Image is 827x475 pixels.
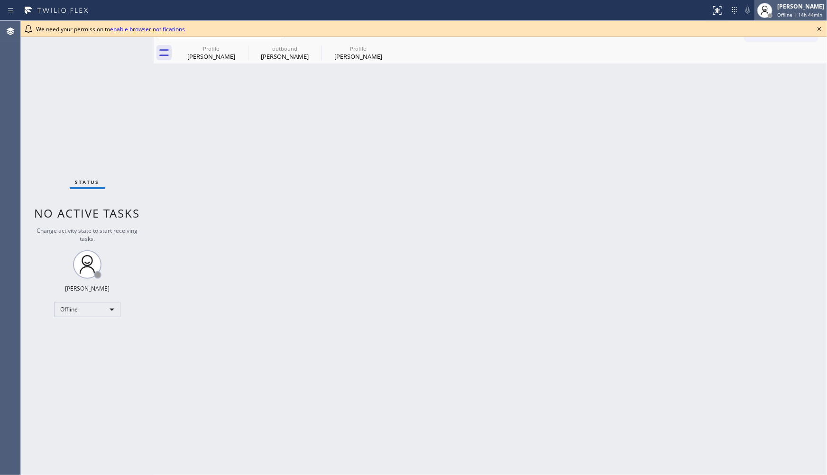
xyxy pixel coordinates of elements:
div: Profile [175,45,247,52]
div: Patricia Tucker [175,42,247,64]
div: [PERSON_NAME] [322,52,394,61]
span: Status [75,179,100,185]
span: Change activity state to start receiving tasks. [37,227,138,243]
div: Shan K [322,42,394,64]
button: Mute [741,4,754,17]
div: [PERSON_NAME] [777,2,824,10]
div: [PERSON_NAME] [249,52,321,61]
div: [PERSON_NAME] [175,52,247,61]
span: We need your permission to [36,25,185,33]
div: outbound [249,45,321,52]
div: [PERSON_NAME] [65,284,110,292]
div: Offline [54,302,120,317]
div: Profile [322,45,394,52]
a: enable browser notifications [110,25,185,33]
div: Lisa Tran [249,42,321,64]
span: No active tasks [35,205,140,221]
span: Offline | 14h 44min [777,11,822,18]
